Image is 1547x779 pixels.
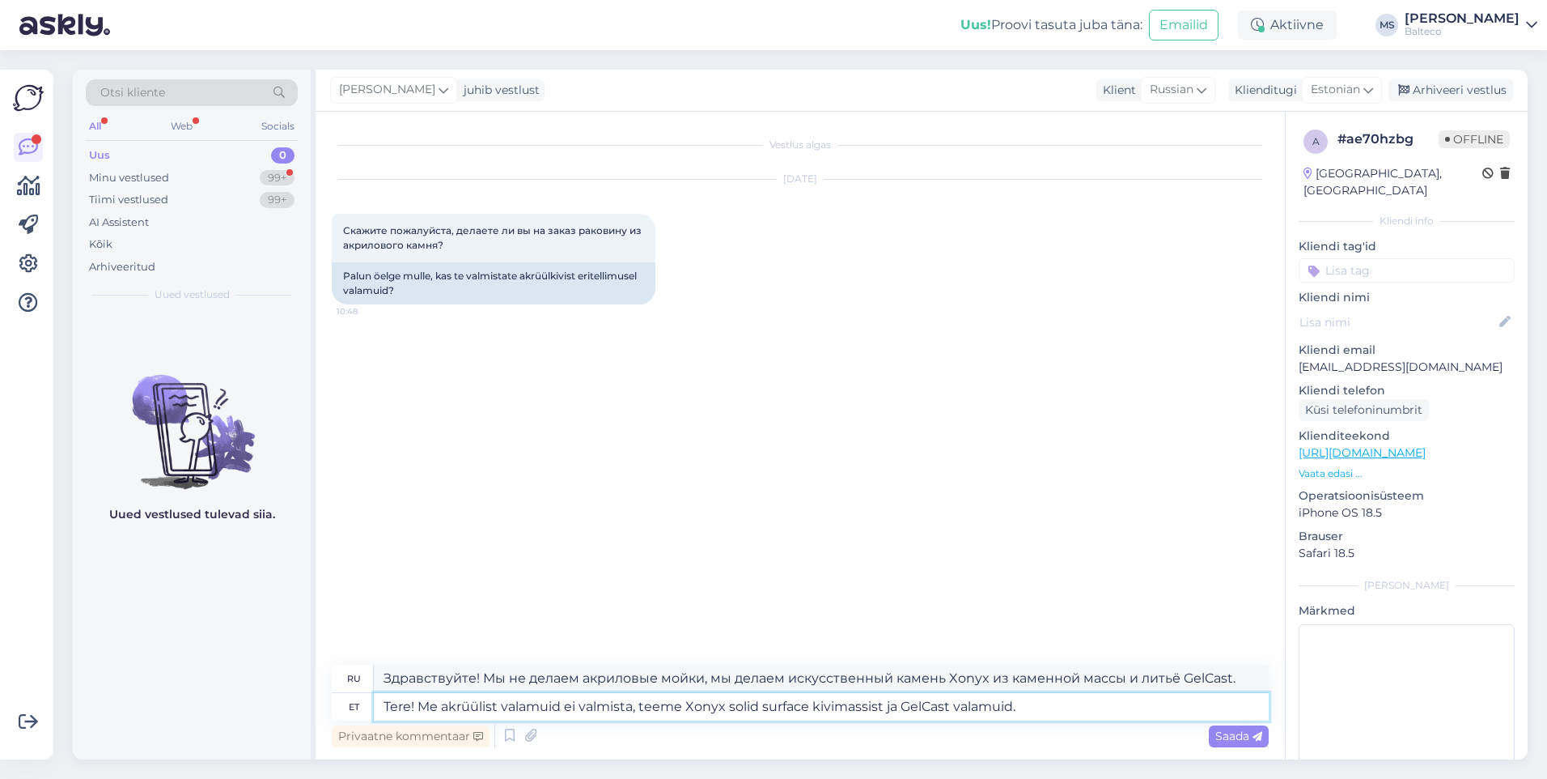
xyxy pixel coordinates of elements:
span: 10:48 [337,305,397,317]
div: 0 [271,147,295,164]
div: Privaatne kommentaar [332,726,490,747]
span: [PERSON_NAME] [339,81,435,99]
div: Aktiivne [1238,11,1337,40]
p: Uued vestlused tulevad siia. [109,506,275,523]
img: No chats [73,346,311,492]
div: Küsi telefoninumbrit [1299,399,1429,421]
div: Klienditugi [1228,82,1297,99]
div: [PERSON_NAME] [1405,12,1519,25]
div: [DATE] [332,172,1269,186]
div: et [349,693,359,721]
textarea: Здравствуйте! Мы не делаем акриловые мойки, мы делаем искусственный камень Xonyx из каменной масс... [374,665,1269,692]
span: Offline [1439,130,1510,148]
div: Palun öelge mulle, kas te valmistate akrüülkivist eritellimusel valamuid? [332,262,655,304]
div: Arhiveeritud [89,259,155,275]
span: Russian [1150,81,1193,99]
div: Balteco [1405,25,1519,38]
p: iPhone OS 18.5 [1299,504,1515,521]
div: [GEOGRAPHIC_DATA], [GEOGRAPHIC_DATA] [1303,165,1482,199]
span: a [1312,135,1320,147]
div: Arhiveeri vestlus [1388,79,1513,101]
p: Klienditeekond [1299,428,1515,445]
div: Kliendi info [1299,214,1515,228]
div: Socials [258,116,298,137]
div: 99+ [260,192,295,208]
a: [PERSON_NAME]Balteco [1405,12,1537,38]
div: Tiimi vestlused [89,192,168,208]
p: Safari 18.5 [1299,545,1515,562]
span: Скажите пожалуйста, делаете ли вы на заказ раковину из акрилового камня? [343,224,644,251]
p: Kliendi email [1299,342,1515,359]
span: Uued vestlused [155,287,230,302]
div: Uus [89,147,110,164]
p: Operatsioonisüsteem [1299,487,1515,504]
div: MS [1375,14,1398,36]
div: All [86,116,104,137]
div: Minu vestlused [89,170,169,186]
p: Brauser [1299,528,1515,545]
div: ru [347,665,361,692]
a: [URL][DOMAIN_NAME] [1299,445,1426,460]
p: Kliendi nimi [1299,289,1515,306]
div: Web [167,116,196,137]
div: [PERSON_NAME] [1299,578,1515,593]
div: Klient [1096,82,1136,99]
button: Emailid [1149,10,1219,40]
p: [EMAIL_ADDRESS][DOMAIN_NAME] [1299,359,1515,376]
div: # ae70hzbg [1337,130,1439,149]
div: juhib vestlust [457,82,540,99]
div: Kõik [89,236,112,253]
span: Estonian [1311,81,1360,99]
p: Märkmed [1299,602,1515,619]
span: Otsi kliente [100,84,165,101]
p: Vaata edasi ... [1299,466,1515,481]
div: AI Assistent [89,215,149,231]
div: Proovi tasuta juba täna: [960,15,1142,35]
p: Kliendi tag'id [1299,238,1515,255]
div: 99+ [260,170,295,186]
b: Uus! [960,17,991,32]
input: Lisa tag [1299,258,1515,283]
textarea: Tere! Me akrüülist valamuid ei valmista, teeme Xonyx solid surface kivimassist ja GelCast valamuid [374,693,1269,721]
img: Askly Logo [13,83,44,113]
span: Saada [1215,729,1262,743]
input: Lisa nimi [1299,313,1496,331]
div: Vestlus algas [332,138,1269,152]
p: Kliendi telefon [1299,382,1515,399]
